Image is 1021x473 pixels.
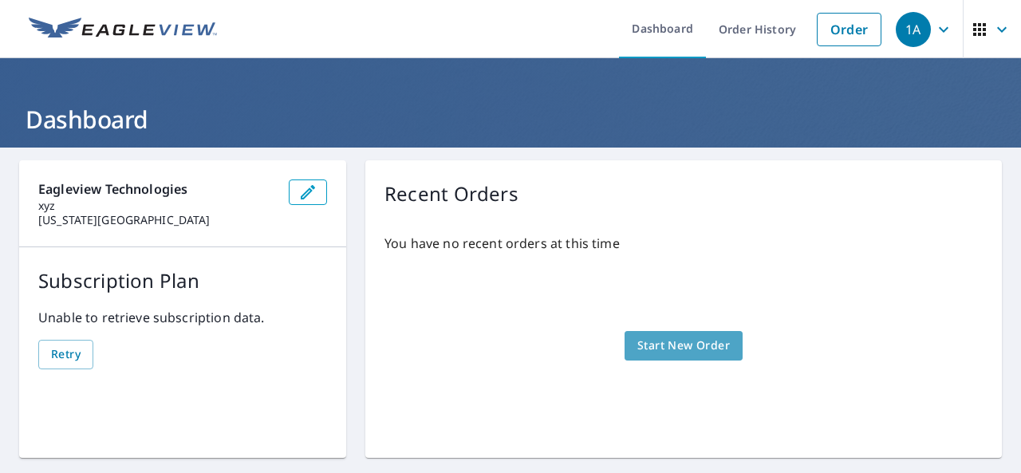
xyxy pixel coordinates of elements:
[38,213,276,227] p: [US_STATE][GEOGRAPHIC_DATA]
[384,179,518,208] p: Recent Orders
[896,12,931,47] div: 1A
[38,199,276,213] p: xyz
[38,266,327,295] p: Subscription Plan
[637,336,730,356] span: Start New Order
[625,331,743,361] a: Start New Order
[19,103,1002,136] h1: Dashboard
[29,18,217,41] img: EV Logo
[51,345,81,365] span: Retry
[384,234,983,253] p: You have no recent orders at this time
[38,179,276,199] p: Eagleview Technologies
[38,340,93,369] button: Retry
[38,308,327,327] p: Unable to retrieve subscription data.
[817,13,881,46] a: Order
